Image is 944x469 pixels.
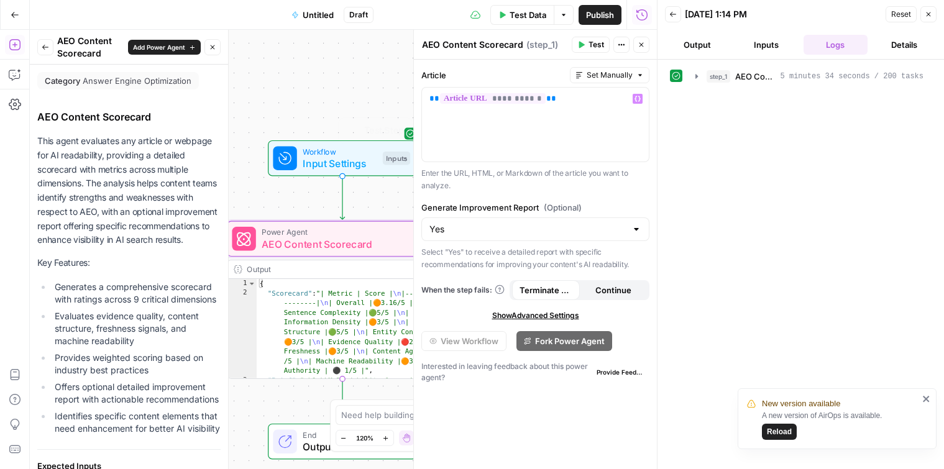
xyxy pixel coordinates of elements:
div: 1 [227,279,257,289]
button: Set Manually [570,67,649,83]
button: Logs [804,35,868,55]
div: 2 [227,289,257,376]
div: Output [247,263,417,275]
li: Generates a comprehensive scorecard with ratings across 9 critical dimensions [52,281,221,306]
button: Test Data [490,5,554,25]
a: When the step fails: [421,285,505,296]
span: Continue [595,284,631,296]
span: End [303,429,404,440]
span: Test [589,39,604,50]
span: Provide Feedback [597,367,644,377]
input: Yes [429,223,626,235]
button: Details [873,35,937,55]
span: Set Manually [587,70,633,81]
button: Provide Feedback [592,365,649,380]
div: WorkflowInput SettingsInputsTest Step [227,140,458,176]
div: Inputs [383,152,410,165]
span: Untitled [303,9,334,21]
span: Input Settings [303,156,377,171]
span: (Optional) [544,201,582,214]
button: close [922,394,931,404]
span: Show Advanced Settings [492,310,579,321]
label: Article [421,69,565,81]
div: Interested in leaving feedback about this power agent? [421,361,649,383]
span: Draft [349,9,368,20]
span: Reload [767,426,792,437]
span: Workflow [303,145,377,157]
span: AEO Content Scorecard [735,70,776,83]
p: Key Features: [37,256,221,270]
div: Power AgentAEO Content ScorecardStep 1Output{ "Scorecard":"| Metric | Score |\n|--------| -------... [227,221,458,379]
li: Identifies specific content elements that need enhancement for better AI visibility [52,410,221,435]
span: 5 minutes 34 seconds / 200 tasks [781,71,923,82]
span: Output [303,439,404,454]
span: Add Power Agent [133,42,185,52]
p: Select "Yes" to receive a detailed report with specific recommendations for improving your conten... [421,246,649,270]
span: Category [45,75,80,87]
button: Fork Power Agent [516,331,612,351]
button: Untitled [284,5,341,25]
button: View Workflow [421,331,506,351]
p: This agent evaluates any article or webpage for AI readability, providing a detailed scorecard wi... [37,134,221,247]
span: Fork Power Agent [535,335,605,347]
li: Offers optional detailed improvement report with actionable recommendations [52,381,221,406]
span: Answer Engine Optimization [83,75,191,87]
div: AEO Content Scorecard [37,109,221,124]
span: Toggle code folding, rows 1 through 4 [248,279,256,289]
span: Publish [586,9,614,21]
label: Generate Improvement Report [421,201,649,214]
button: Continue [580,280,648,300]
span: Terminate Workflow [520,284,572,296]
textarea: AEO Content Scorecard [422,39,523,51]
button: Test [572,37,610,53]
li: Evaluates evidence quality, content structure, freshness signals, and machine readability [52,310,221,347]
g: Edge from start to step_1 [340,176,344,220]
button: Add Power Agent [128,40,201,55]
span: Power Agent [262,226,418,238]
li: Provides weighted scoring based on industry best practices [52,352,221,376]
button: Publish [579,5,621,25]
button: Reload [762,424,797,440]
span: Test Data [510,9,546,21]
button: 5 minutes 34 seconds / 200 tasks [688,66,931,86]
span: Reset [891,9,911,20]
span: New version available [762,398,840,410]
span: AEO Content Scorecard [262,237,418,252]
span: 120% [356,433,373,443]
button: Reset [886,6,917,22]
span: step_1 [707,70,730,83]
button: Output [665,35,729,55]
span: ( step_1 ) [526,39,558,51]
p: Enter the URL, HTML, or Markdown of the article you want to analyze. [421,167,649,191]
button: Inputs [734,35,798,55]
div: A new version of AirOps is available. [762,410,919,440]
span: View Workflow [441,335,498,347]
